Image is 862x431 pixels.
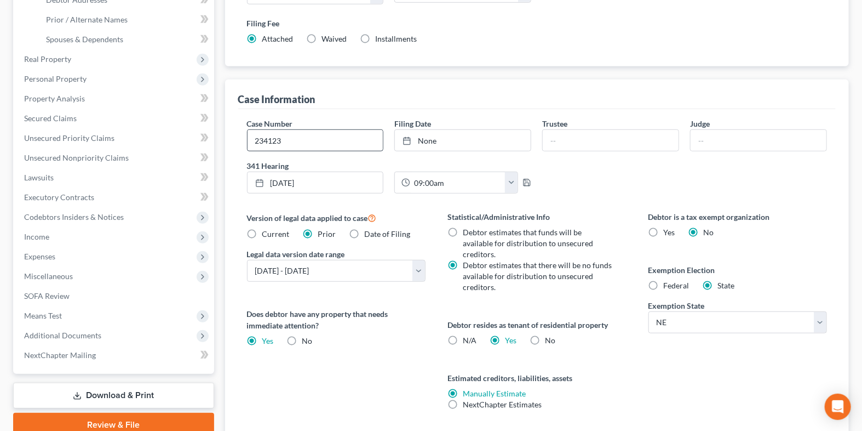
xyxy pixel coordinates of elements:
span: N/A [463,336,476,345]
span: Unsecured Priority Claims [24,133,114,143]
a: Yes [505,336,516,345]
a: Property Analysis [15,89,214,109]
span: Codebtors Insiders & Notices [24,212,124,222]
span: No [545,336,555,345]
span: Yes [664,228,675,237]
a: NextChapter Mailing [15,345,214,365]
label: Debtor resides as tenant of residential property [447,319,627,331]
span: Executory Contracts [24,192,94,202]
a: SOFA Review [15,286,214,306]
span: Expenses [24,252,55,261]
span: No [704,228,714,237]
label: Filing Date [394,118,431,129]
span: Spouses & Dependents [46,35,123,44]
span: Waived [322,34,347,43]
label: Does debtor have any property that needs immediate attention? [247,308,426,331]
span: Real Property [24,54,71,64]
input: Enter case number... [248,130,383,151]
span: Debtor estimates that there will be no funds available for distribution to unsecured creditors. [463,260,612,292]
a: [DATE] [248,172,383,193]
a: None [395,130,531,151]
div: Open Intercom Messenger [825,394,851,420]
span: Secured Claims [24,114,77,123]
span: SOFA Review [24,291,70,300]
a: Secured Claims [15,109,214,128]
a: Prior / Alternate Names [37,10,214,30]
span: Income [24,232,49,241]
label: Estimated creditors, liabilities, assets [447,372,627,384]
label: Trustee [542,118,567,129]
label: Filing Fee [247,18,827,29]
span: Property Analysis [24,94,85,103]
span: Prior / Alternate Names [46,15,128,24]
span: Means Test [24,311,62,320]
span: Miscellaneous [24,271,73,281]
span: NextChapter Estimates [463,400,542,409]
span: Personal Property [24,74,87,83]
label: Version of legal data applied to case [247,211,426,224]
label: Legal data version date range [247,248,345,260]
a: Executory Contracts [15,188,214,207]
span: State [718,281,735,290]
span: Current [262,229,290,239]
span: NextChapter Mailing [24,350,96,360]
span: Installments [376,34,417,43]
label: Judge [690,118,710,129]
label: Statistical/Administrative Info [447,211,627,223]
label: Exemption State [648,300,705,311]
a: Unsecured Priority Claims [15,128,214,148]
input: -- [691,130,826,151]
a: Lawsuits [15,168,214,188]
span: Attached [262,34,294,43]
span: Federal [664,281,689,290]
span: Lawsuits [24,173,54,182]
label: Exemption Election [648,264,827,276]
a: Manually Estimate [463,389,526,398]
div: Case Information [238,93,315,106]
span: Date of Filing [365,229,411,239]
span: Unsecured Nonpriority Claims [24,153,129,162]
span: Prior [318,229,336,239]
input: -- : -- [410,172,505,193]
label: Case Number [247,118,293,129]
a: Spouses & Dependents [37,30,214,49]
a: Download & Print [13,383,214,409]
label: Debtor is a tax exempt organization [648,211,827,223]
span: Debtor estimates that funds will be available for distribution to unsecured creditors. [463,228,593,259]
span: Additional Documents [24,331,101,340]
input: -- [543,130,679,151]
a: Yes [262,336,274,345]
span: No [302,336,313,345]
label: 341 Hearing [242,160,537,172]
a: Unsecured Nonpriority Claims [15,148,214,168]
